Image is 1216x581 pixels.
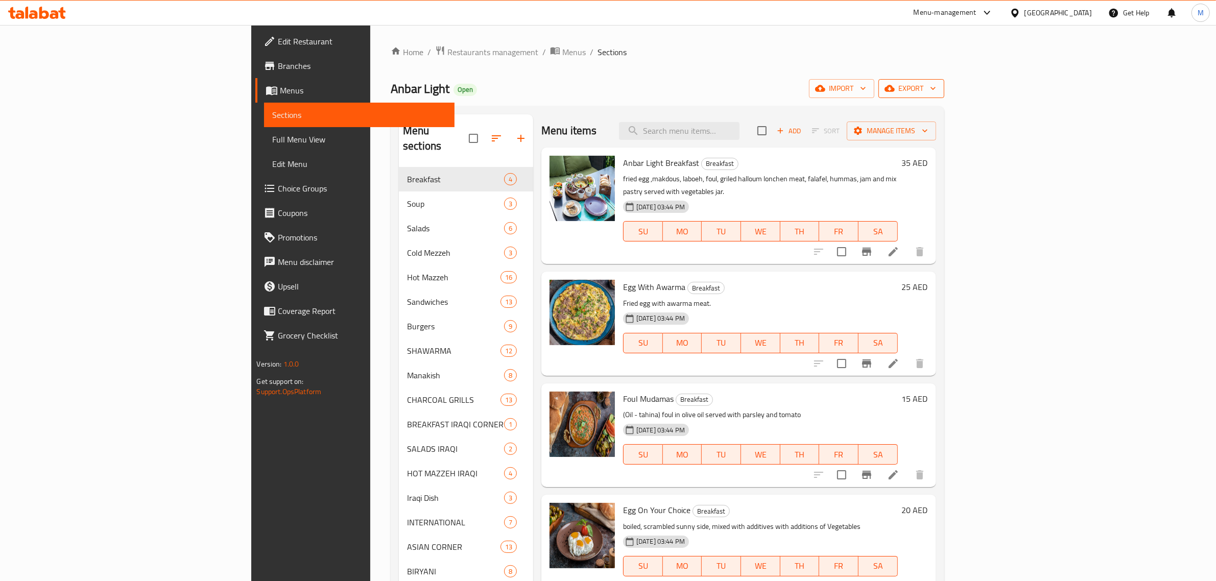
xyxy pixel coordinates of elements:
button: import [809,79,874,98]
span: TU [706,335,737,350]
span: TU [706,559,737,573]
div: items [500,296,517,308]
div: items [500,345,517,357]
span: Full Menu View [272,133,446,146]
div: Burgers9 [399,314,533,338]
span: Burgers [407,320,504,332]
span: Upsell [278,280,446,293]
span: 2 [505,444,516,454]
span: Add [775,125,803,137]
span: Egg On Your Choice [623,502,690,518]
span: FR [823,335,854,350]
nav: breadcrumb [391,45,944,59]
h6: 35 AED [902,156,928,170]
span: Soup [407,198,504,210]
span: SALADS IRAQI [407,443,504,455]
div: SALADS IRAQI2 [399,437,533,461]
a: Grocery Checklist [255,323,455,348]
button: WE [741,333,780,353]
span: Hot Mazzeh [407,271,500,283]
div: CHARCOAL GRILLS13 [399,388,533,412]
h6: 15 AED [902,392,928,406]
span: BREAKFAST IRAQI CORNER [407,418,504,430]
p: (Oil - tahina) foul in olive oil served with parsley and tomato [623,408,898,421]
span: TH [784,335,816,350]
button: TH [780,333,820,353]
span: TU [706,447,737,462]
span: BIRYANI [407,565,504,577]
button: Add [773,123,805,139]
span: Select section first [805,123,847,139]
span: [DATE] 03:44 PM [632,425,689,435]
div: items [504,222,517,234]
div: Iraqi Dish [407,492,504,504]
div: items [504,173,517,185]
a: Coupons [255,201,455,225]
span: Restaurants management [447,46,538,58]
span: Choice Groups [278,182,446,195]
span: Sections [598,46,627,58]
img: Anbar Light Breakfast [550,156,615,221]
span: Get support on: [256,375,303,388]
div: SHAWARMA [407,345,500,357]
button: SA [859,444,898,465]
span: TH [784,559,816,573]
button: TH [780,556,820,576]
button: WE [741,444,780,465]
button: TH [780,444,820,465]
div: items [504,418,517,430]
span: M [1198,7,1204,18]
span: 12 [501,346,516,356]
span: MO [667,559,698,573]
button: MO [663,444,702,465]
span: FR [823,559,854,573]
span: SA [863,447,894,462]
a: Edit menu item [887,246,899,258]
h6: 20 AED [902,503,928,517]
div: Manakish [407,369,504,381]
button: MO [663,333,702,353]
div: Cold Mezzeh [407,247,504,259]
span: [DATE] 03:44 PM [632,202,689,212]
button: SU [623,444,663,465]
button: Branch-specific-item [854,351,879,376]
button: SA [859,333,898,353]
button: FR [819,444,859,465]
span: 1 [505,420,516,429]
span: Sort sections [484,126,509,151]
div: Menu-management [914,7,976,19]
span: SU [628,224,659,239]
button: SU [623,333,663,353]
span: 4 [505,175,516,184]
button: Branch-specific-item [854,239,879,264]
span: Open [454,85,477,94]
span: WE [745,447,776,462]
div: items [504,198,517,210]
div: items [504,247,517,259]
div: Manakish8 [399,363,533,388]
a: Promotions [255,225,455,250]
div: Breakfast [687,282,725,294]
span: Version: [256,357,281,371]
button: TU [702,221,741,241]
input: search [619,122,740,140]
span: Foul Mudamas [623,391,674,406]
button: FR [819,556,859,576]
button: TH [780,221,820,241]
button: SA [859,556,898,576]
button: delete [908,239,932,264]
button: MO [663,556,702,576]
span: SA [863,335,894,350]
span: Salads [407,222,504,234]
button: FR [819,333,859,353]
h6: 25 AED [902,280,928,294]
button: MO [663,221,702,241]
span: export [887,82,936,95]
span: WE [745,335,776,350]
span: 8 [505,371,516,380]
